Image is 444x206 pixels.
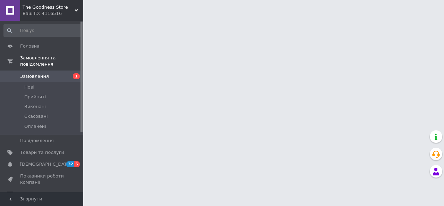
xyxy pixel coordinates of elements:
[20,73,49,80] span: Замовлення
[24,84,34,90] span: Нові
[20,55,83,67] span: Замовлення та повідомлення
[20,149,64,156] span: Товари та послуги
[20,138,54,144] span: Повідомлення
[24,104,46,110] span: Виконані
[74,161,80,167] span: 5
[73,73,80,79] span: 1
[20,191,38,198] span: Відгуки
[20,161,71,167] span: [DEMOGRAPHIC_DATA]
[23,10,83,17] div: Ваш ID: 4116516
[3,24,82,37] input: Пошук
[23,4,75,10] span: The Goodness Store
[24,113,48,120] span: Скасовані
[24,123,46,130] span: Оплачені
[20,173,64,186] span: Показники роботи компанії
[24,94,46,100] span: Прийняті
[66,161,74,167] span: 32
[20,43,40,49] span: Головна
